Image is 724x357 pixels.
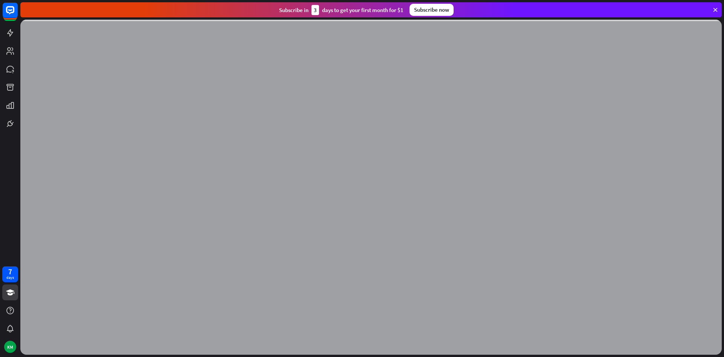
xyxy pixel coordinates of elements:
[410,4,454,16] div: Subscribe now
[311,5,319,15] div: 3
[8,268,12,275] div: 7
[279,5,403,15] div: Subscribe in days to get your first month for $1
[2,266,18,282] a: 7 days
[4,341,16,353] div: KM
[6,275,14,280] div: days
